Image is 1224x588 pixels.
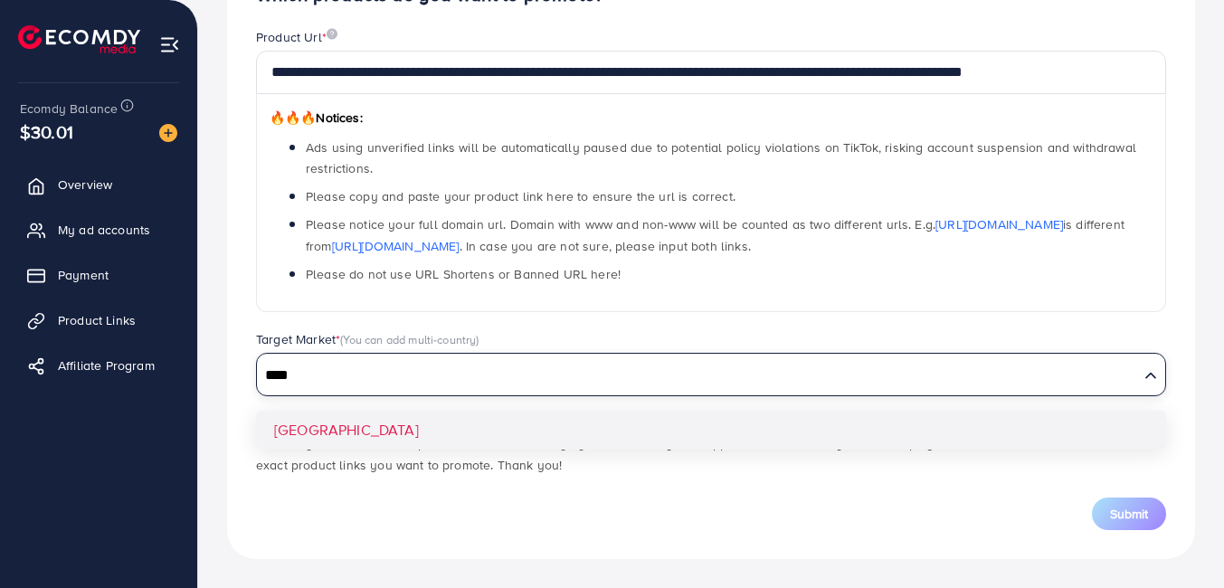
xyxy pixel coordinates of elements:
span: Overview [58,175,112,194]
a: [URL][DOMAIN_NAME] [935,215,1063,233]
img: image [327,28,337,40]
p: *Note: If you use unverified product links, the Ecomdy system will notify the support team to rev... [256,432,1166,476]
a: [URL][DOMAIN_NAME] [332,237,460,255]
span: Please copy and paste your product link here to ensure the url is correct. [306,187,735,205]
img: menu [159,34,180,55]
label: Target Market [256,330,479,348]
span: Submit [1110,505,1148,523]
span: $30.01 [20,119,73,145]
span: Product Links [58,311,136,329]
span: My ad accounts [58,221,150,239]
button: Submit [1092,498,1166,530]
a: Affiliate Program [14,347,184,384]
img: logo [18,25,140,53]
span: Please do not use URL Shortens or Banned URL here! [306,265,621,283]
label: Product Url [256,28,337,46]
a: Payment [14,257,184,293]
iframe: Chat [1147,507,1210,574]
div: Search for option [256,353,1166,396]
li: [GEOGRAPHIC_DATA] [256,411,1166,450]
a: My ad accounts [14,212,184,248]
span: Ads using unverified links will be automatically paused due to potential policy violations on Tik... [306,138,1136,177]
span: Ecomdy Balance [20,100,118,118]
img: image [159,124,177,142]
a: Overview [14,166,184,203]
span: Affiliate Program [58,356,155,375]
span: (You can add multi-country) [340,331,479,347]
a: Product Links [14,302,184,338]
span: Notices: [270,109,363,127]
input: Search for option [259,362,1137,390]
span: Please notice your full domain url. Domain with www and non-www will be counted as two different ... [306,215,1124,254]
span: 🔥🔥🔥 [270,109,316,127]
span: Payment [58,266,109,284]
